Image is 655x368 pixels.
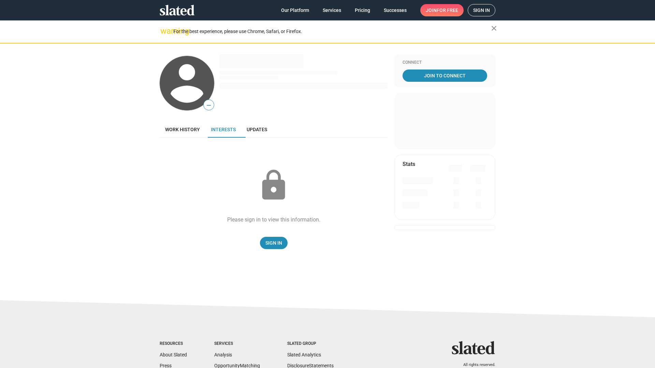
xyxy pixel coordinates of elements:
[227,216,320,223] div: Please sign in to view this information.
[211,127,236,132] span: Interests
[214,341,260,347] div: Services
[317,4,347,16] a: Services
[323,4,341,16] span: Services
[214,352,232,357] a: Analysis
[165,127,200,132] span: Work history
[420,4,464,16] a: Joinfor free
[160,352,187,357] a: About Slated
[204,101,214,110] span: —
[490,24,498,32] mat-icon: close
[404,70,486,82] span: Join To Connect
[276,4,315,16] a: Our Platform
[468,4,495,16] a: Sign in
[265,237,282,249] span: Sign In
[160,27,169,35] mat-icon: warning
[426,4,458,16] span: Join
[378,4,412,16] a: Successes
[241,121,273,138] a: Updates
[355,4,370,16] span: Pricing
[160,121,205,138] a: Work history
[287,352,321,357] a: Slated Analytics
[260,237,288,249] a: Sign In
[403,70,487,82] a: Join To Connect
[205,121,241,138] a: Interests
[173,27,491,36] div: For the best experience, please use Chrome, Safari, or Firefox.
[403,160,415,168] mat-card-title: Stats
[473,4,490,16] span: Sign in
[281,4,309,16] span: Our Platform
[160,341,187,347] div: Resources
[437,4,458,16] span: for free
[257,168,291,202] mat-icon: lock
[384,4,407,16] span: Successes
[247,127,267,132] span: Updates
[287,341,334,347] div: Slated Group
[349,4,376,16] a: Pricing
[403,60,487,65] div: Connect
